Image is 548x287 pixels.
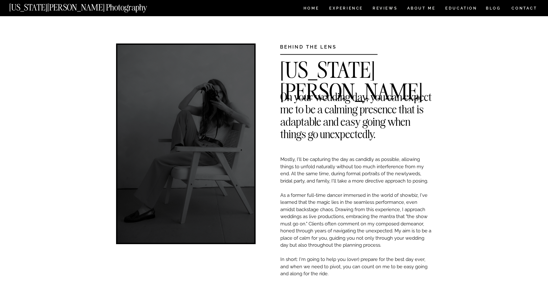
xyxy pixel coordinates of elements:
a: [US_STATE][PERSON_NAME] Photography [9,3,168,9]
h3: BEHIND THE LENS [280,43,358,48]
a: HOME [302,6,320,12]
a: Experience [329,6,362,12]
a: ABOUT ME [407,6,436,12]
a: REVIEWS [373,6,396,12]
a: BLOG [486,6,501,12]
h2: On your wedding day, you can expect me to be a calming presence that is adaptable and easy going ... [280,90,432,100]
a: CONTACT [511,5,538,12]
a: EDUCATION [445,6,478,12]
h2: [US_STATE][PERSON_NAME] [280,59,432,69]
